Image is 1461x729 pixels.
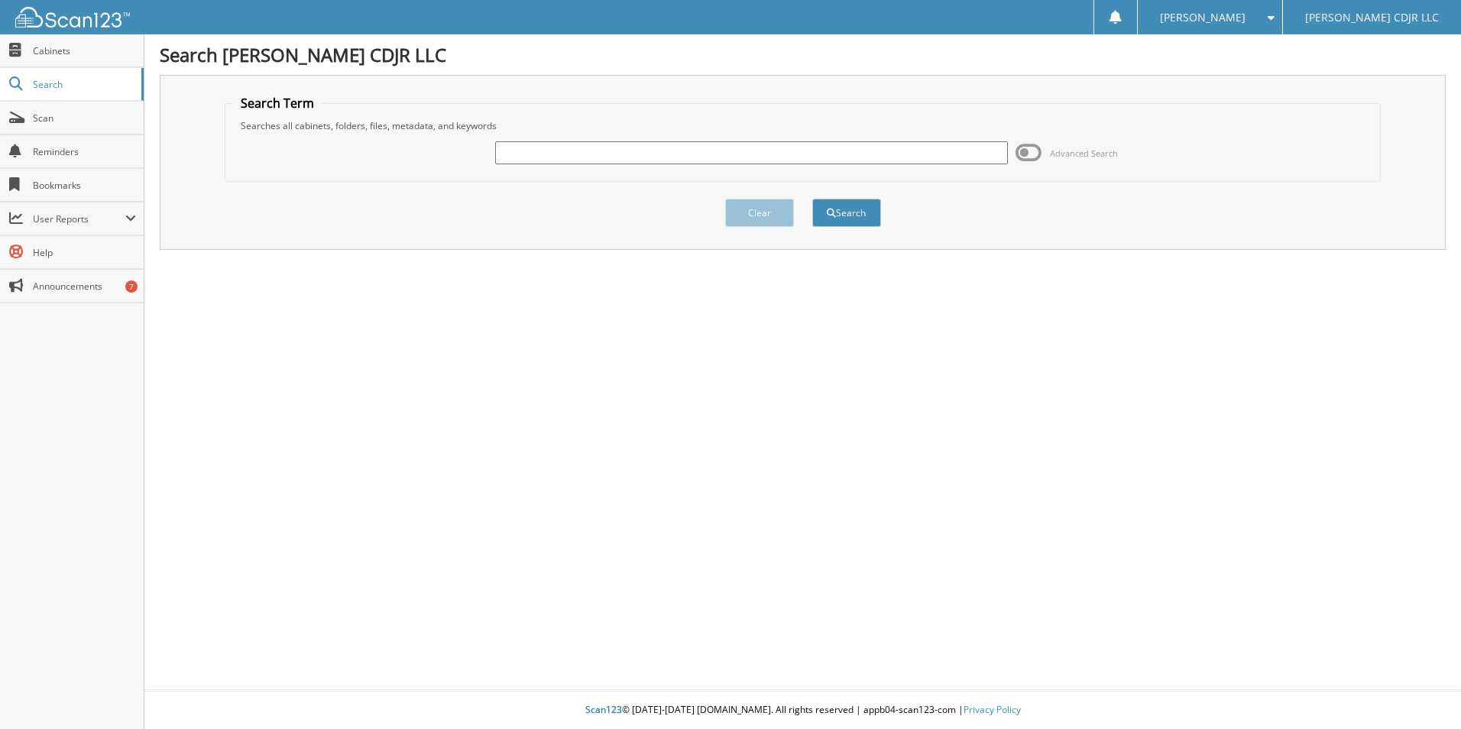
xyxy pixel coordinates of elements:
[233,95,322,112] legend: Search Term
[725,199,794,227] button: Clear
[125,280,138,293] div: 7
[233,119,1372,132] div: Searches all cabinets, folders, files, metadata, and keywords
[1050,147,1118,159] span: Advanced Search
[33,78,134,91] span: Search
[964,703,1021,716] a: Privacy Policy
[160,42,1446,67] h1: Search [PERSON_NAME] CDJR LLC
[33,44,136,57] span: Cabinets
[33,179,136,192] span: Bookmarks
[1305,13,1439,22] span: [PERSON_NAME] CDJR LLC
[812,199,881,227] button: Search
[33,112,136,125] span: Scan
[33,145,136,158] span: Reminders
[33,280,136,293] span: Announcements
[15,7,130,28] img: scan123-logo-white.svg
[585,703,622,716] span: Scan123
[33,212,125,225] span: User Reports
[144,692,1461,729] div: © [DATE]-[DATE] [DOMAIN_NAME]. All rights reserved | appb04-scan123-com |
[1160,13,1246,22] span: [PERSON_NAME]
[33,246,136,259] span: Help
